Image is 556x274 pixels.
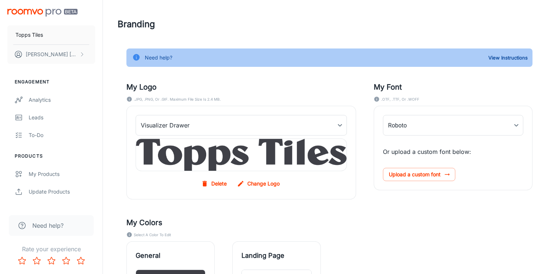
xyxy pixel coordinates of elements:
button: Topps Tiles [7,25,95,44]
div: Roboto [383,115,523,136]
h5: My Logo [126,82,356,93]
h5: My Font [374,82,532,93]
div: Update Products [29,188,95,196]
button: Rate 1 star [15,253,29,268]
img: my_drawer_logo_background_image_en-gb.png [136,139,347,171]
button: [PERSON_NAME] [PERSON_NAME] [7,45,95,64]
div: My Products [29,170,95,178]
span: Need help? [32,221,64,230]
span: General [136,250,205,261]
span: Landing Page [241,250,311,261]
span: Upload a custom font [383,168,455,181]
button: Delete [200,177,230,190]
div: To-do [29,131,95,139]
label: Change Logo [236,177,283,190]
button: Rate 2 star [29,253,44,268]
button: Rate 4 star [59,253,73,268]
div: Need help? [145,51,172,65]
div: Leads [29,113,95,122]
p: Topps Tiles [15,31,43,39]
button: View Instructions [487,52,530,63]
p: Rate your experience [6,245,97,253]
div: QR Codes [29,205,95,213]
p: [PERSON_NAME] [PERSON_NAME] [26,50,78,58]
h1: Branding [118,18,155,31]
div: Visualizer Drawer [136,115,347,136]
p: Or upload a custom font below: [383,147,523,156]
span: .JPG, .PNG, or .GIF. Maximum file size is 2.4 MB. [134,95,221,103]
img: Roomvo PRO Beta [7,9,78,17]
h5: My Colors [126,217,532,228]
button: Rate 5 star [73,253,88,268]
button: Rate 3 star [44,253,59,268]
div: Analytics [29,96,95,104]
span: .OTF, .TTF, or .WOFF [381,95,419,103]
